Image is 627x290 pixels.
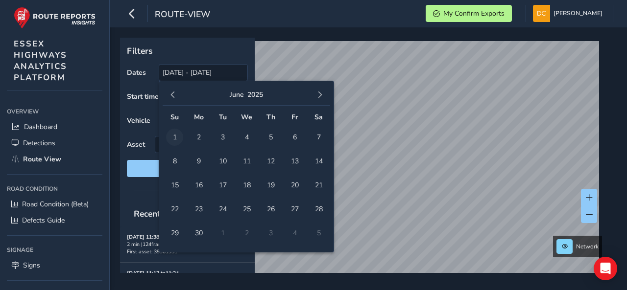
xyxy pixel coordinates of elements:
[134,164,241,173] span: Reset filters
[7,243,102,257] div: Signage
[238,201,255,218] span: 25
[190,129,207,146] span: 2
[266,112,275,122] span: Th
[7,212,102,228] a: Defects Guide
[7,181,102,196] div: Road Condition
[7,135,102,151] a: Detections
[576,243,599,250] span: Network
[230,90,244,99] button: June
[443,9,505,18] span: My Confirm Exports
[166,224,183,242] span: 29
[190,224,207,242] span: 30
[262,177,279,194] span: 19
[594,257,617,280] div: Open Intercom Messenger
[127,248,177,255] span: First asset: 39901931
[533,5,550,22] img: diamond-layout
[310,129,327,146] span: 7
[7,151,102,167] a: Route View
[127,160,248,177] button: Reset filters
[426,5,512,22] button: My Confirm Exports
[291,112,298,122] span: Fr
[219,112,227,122] span: Tu
[14,7,96,29] img: rr logo
[7,104,102,119] div: Overview
[214,201,231,218] span: 24
[314,112,323,122] span: Sa
[554,5,603,22] span: [PERSON_NAME]
[127,116,150,125] label: Vehicle
[166,177,183,194] span: 15
[310,201,327,218] span: 28
[190,177,207,194] span: 16
[286,201,303,218] span: 27
[166,129,183,146] span: 1
[127,140,145,149] label: Asset
[7,257,102,273] a: Signs
[14,38,67,83] span: ESSEX HIGHWAYS ANALYTICS PLATFORM
[214,177,231,194] span: 17
[194,112,204,122] span: Mo
[214,153,231,170] span: 10
[247,90,263,99] button: 2025
[533,5,606,22] button: [PERSON_NAME]
[22,216,65,225] span: Defects Guide
[190,153,207,170] span: 9
[241,112,252,122] span: We
[214,129,231,146] span: 3
[262,129,279,146] span: 5
[310,153,327,170] span: 14
[190,201,207,218] span: 23
[238,153,255,170] span: 11
[7,196,102,212] a: Road Condition (Beta)
[127,68,146,77] label: Dates
[166,201,183,218] span: 22
[155,8,210,22] span: route-view
[286,129,303,146] span: 6
[286,153,303,170] span: 13
[22,200,89,209] span: Road Condition (Beta)
[127,269,179,277] strong: [DATE] 11:17 to 11:24
[238,129,255,146] span: 4
[127,201,189,226] span: Recent trips
[286,177,303,194] span: 20
[166,153,183,170] span: 8
[262,201,279,218] span: 26
[155,136,231,153] span: Select an asset code
[238,177,255,194] span: 18
[262,153,279,170] span: 12
[24,122,57,132] span: Dashboard
[123,41,599,284] canvas: Map
[7,119,102,135] a: Dashboard
[170,112,179,122] span: Su
[23,261,40,270] span: Signs
[127,233,179,241] strong: [DATE] 11:38 to 11:40
[23,155,61,164] span: Route View
[127,45,248,57] p: Filters
[310,177,327,194] span: 21
[127,241,248,248] div: 2 min | 124 frames | MW73 YMY
[127,92,159,101] label: Start time
[23,138,55,148] span: Detections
